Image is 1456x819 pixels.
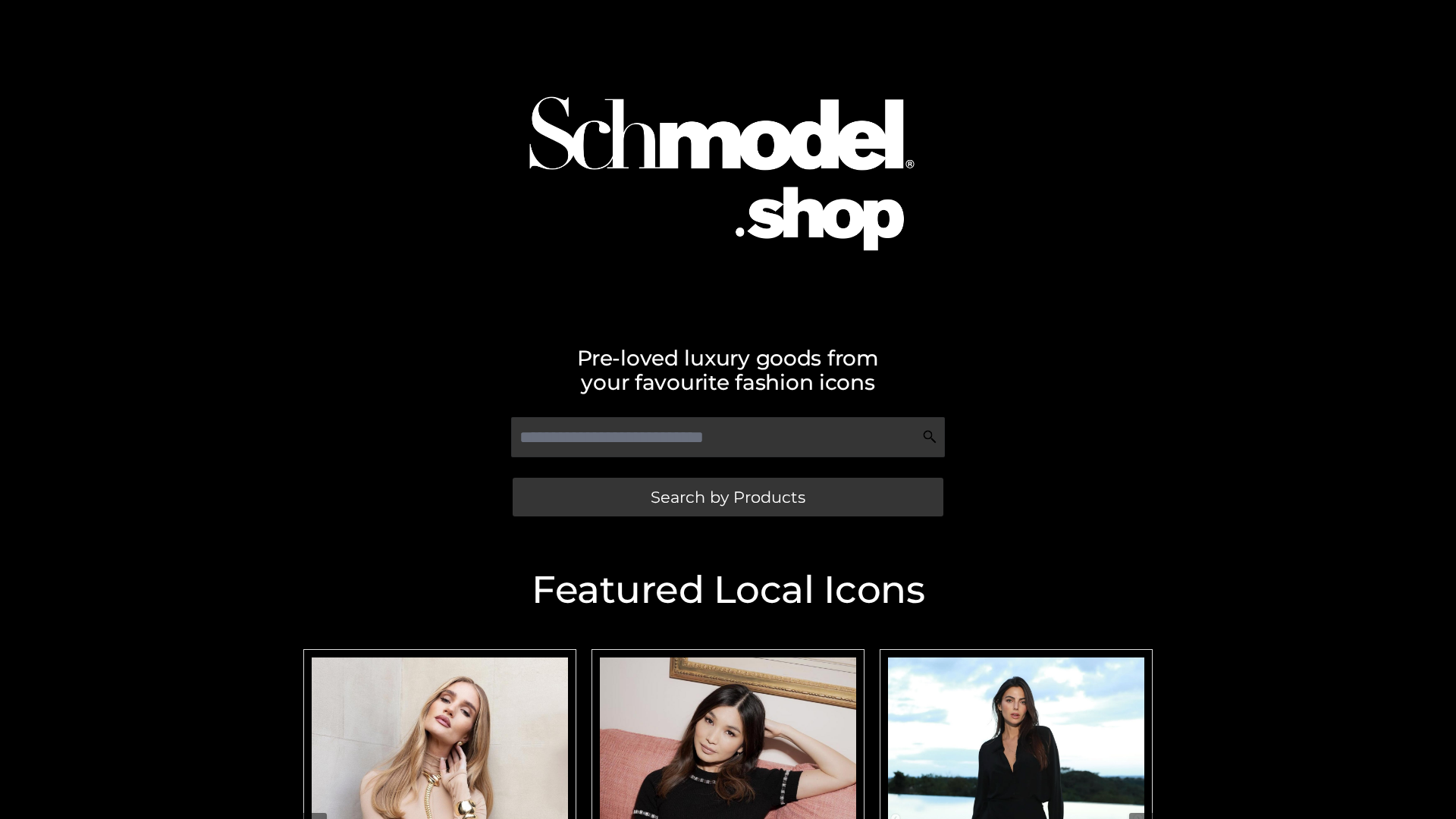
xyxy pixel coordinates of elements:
h2: Featured Local Icons​ [296,571,1160,609]
span: Search by Products [651,489,805,505]
img: Search Icon [922,429,937,444]
h2: Pre-loved luxury goods from your favourite fashion icons [296,346,1160,394]
a: Search by Products [513,478,943,516]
